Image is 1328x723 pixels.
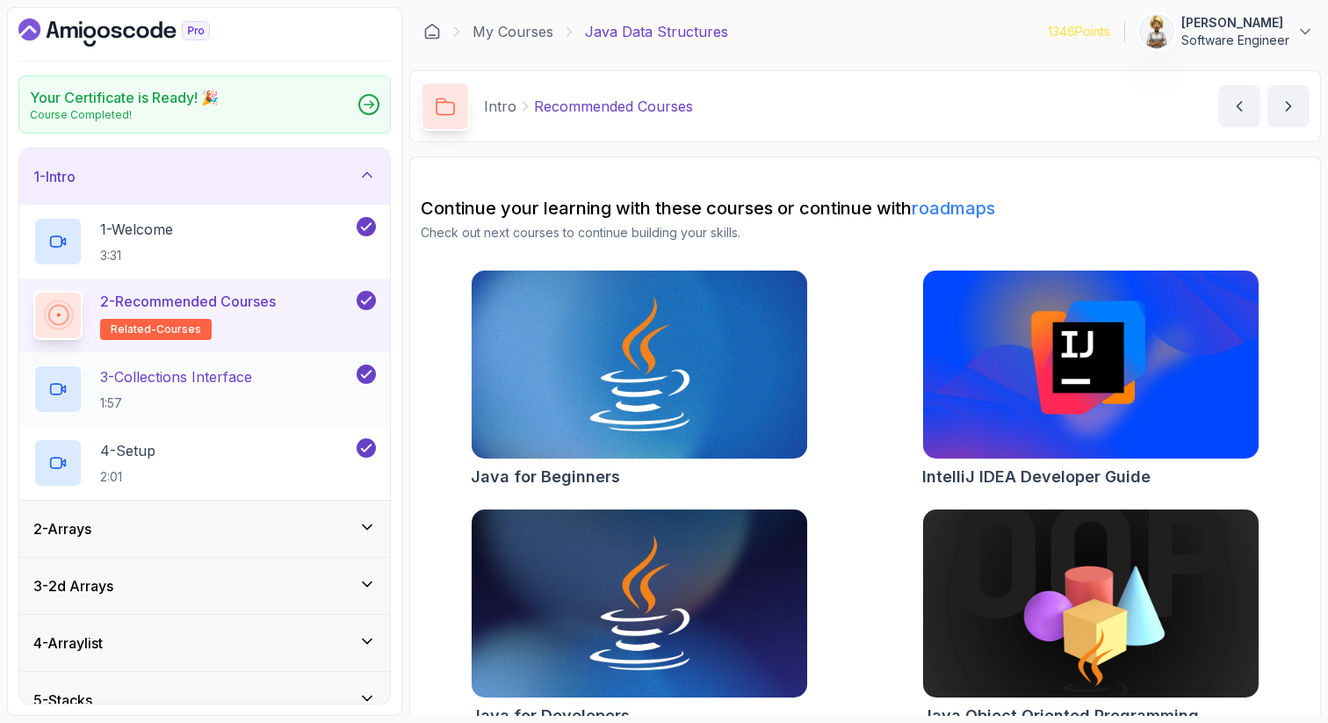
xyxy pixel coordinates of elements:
[421,224,1310,242] p: Check out next courses to continue building your skills.
[1181,32,1289,49] p: Software Engineer
[472,271,807,459] img: Java for Beginners card
[33,690,92,711] h3: 5 - Stacks
[1218,85,1260,127] button: previous content
[912,198,995,219] a: roadmaps
[472,510,807,698] img: Java for Developers card
[19,615,390,671] button: 4-Arraylist
[471,465,620,489] h2: Java for Beginners
[30,108,219,122] p: Course Completed!
[19,558,390,614] button: 3-2d Arrays
[1139,14,1314,49] button: user profile image[PERSON_NAME]Software Engineer
[534,96,693,117] p: Recommended Courses
[922,465,1151,489] h2: IntelliJ IDEA Developer Guide
[100,291,276,312] p: 2 - Recommended Courses
[922,270,1259,489] a: IntelliJ IDEA Developer Guide cardIntelliJ IDEA Developer Guide
[923,271,1259,459] img: IntelliJ IDEA Developer Guide card
[19,501,390,557] button: 2-Arrays
[484,96,516,117] p: Intro
[473,21,553,42] a: My Courses
[100,468,155,486] p: 2:01
[471,270,808,489] a: Java for Beginners cardJava for Beginners
[33,291,376,340] button: 2-Recommended Coursesrelated-courses
[100,394,252,412] p: 1:57
[1140,15,1173,48] img: user profile image
[18,18,250,47] a: Dashboard
[18,76,391,134] a: Your Certificate is Ready! 🎉Course Completed!
[33,217,376,266] button: 1-Welcome3:31
[1048,23,1110,40] p: 1346 Points
[33,438,376,488] button: 4-Setup2:01
[100,247,173,264] p: 3:31
[33,633,103,654] h3: 4 - Arraylist
[30,87,219,108] h2: Your Certificate is Ready! 🎉
[33,166,76,187] h3: 1 - Intro
[33,518,91,539] h3: 2 - Arrays
[1181,14,1289,32] p: [PERSON_NAME]
[100,440,155,461] p: 4 - Setup
[1267,85,1310,127] button: next content
[585,21,728,42] p: Java Data Structures
[19,148,390,205] button: 1-Intro
[923,510,1259,698] img: Java Object Oriented Programming card
[423,23,441,40] a: Dashboard
[100,219,173,240] p: 1 - Welcome
[421,196,1310,221] h2: Continue your learning with these courses or continue with
[111,322,201,336] span: related-courses
[33,575,113,596] h3: 3 - 2d Arrays
[33,365,376,414] button: 3-Collections Interface1:57
[100,366,252,387] p: 3 - Collections Interface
